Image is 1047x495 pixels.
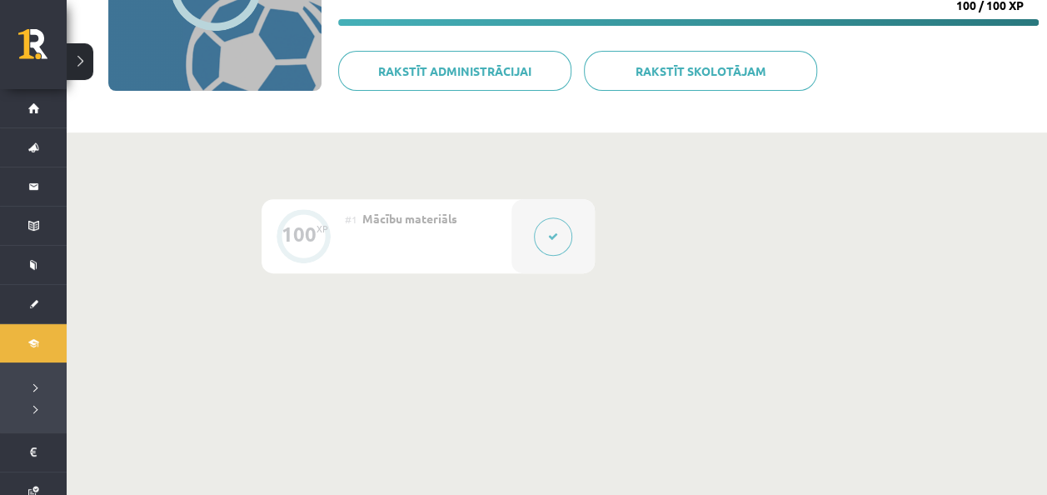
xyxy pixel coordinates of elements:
[18,29,67,71] a: Rīgas 1. Tālmācības vidusskola
[362,211,457,226] span: Mācību materiāls
[584,51,817,91] a: Rakstīt skolotājam
[317,224,328,233] div: XP
[338,51,571,91] a: Rakstīt administrācijai
[282,227,317,242] div: 100
[345,212,357,226] span: #1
